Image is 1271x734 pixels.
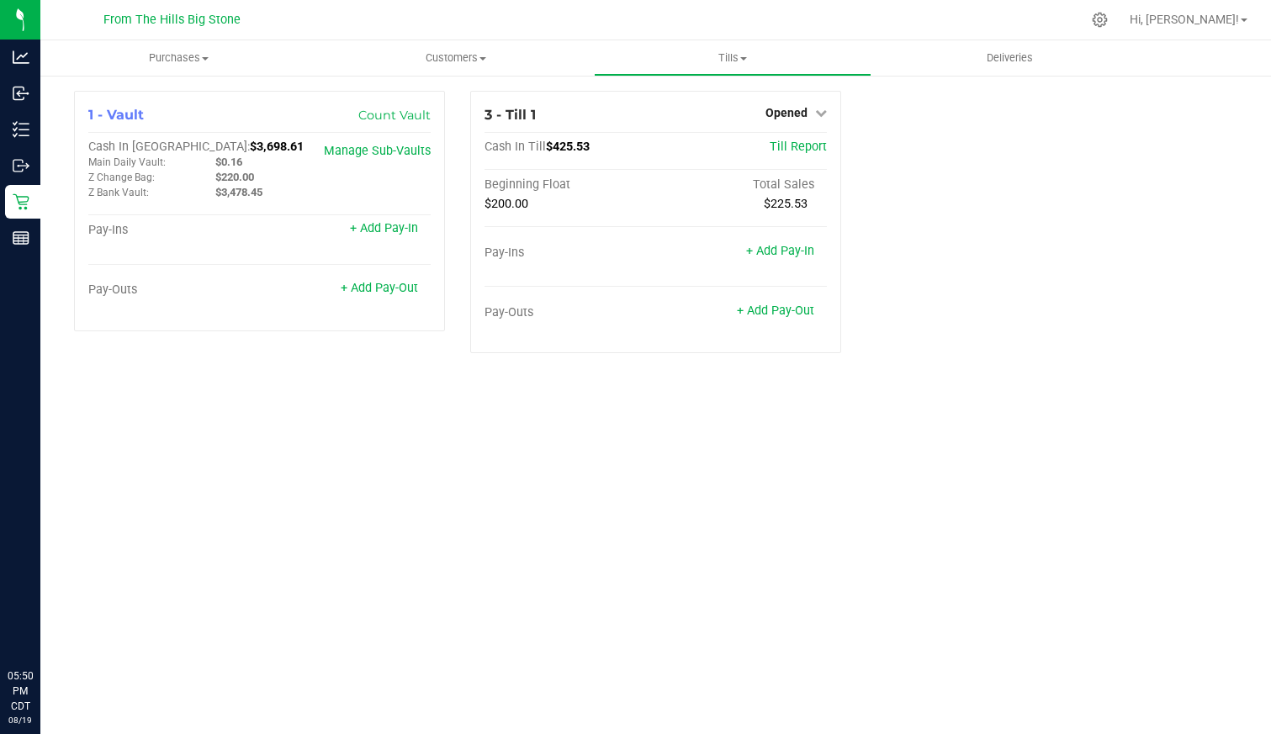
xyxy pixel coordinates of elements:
span: $3,698.61 [250,140,304,154]
div: Total Sales [656,177,828,193]
span: Hi, [PERSON_NAME]! [1130,13,1239,26]
a: Manage Sub-Vaults [324,144,431,158]
span: Main Daily Vault: [88,156,166,168]
span: Customers [318,50,593,66]
span: $225.53 [764,197,808,211]
div: Beginning Float [485,177,656,193]
a: + Add Pay-In [350,221,418,235]
span: Cash In [GEOGRAPHIC_DATA]: [88,140,250,154]
span: $0.16 [215,156,242,168]
span: Z Change Bag: [88,172,155,183]
span: $425.53 [546,140,590,154]
inline-svg: Reports [13,230,29,246]
a: Purchases [40,40,317,76]
span: 1 - Vault [88,107,144,123]
span: 3 - Till 1 [485,107,536,123]
span: Deliveries [964,50,1056,66]
inline-svg: Analytics [13,49,29,66]
inline-svg: Retail [13,193,29,210]
span: Purchases [40,50,317,66]
span: Tills [595,50,870,66]
inline-svg: Outbound [13,157,29,174]
span: Opened [765,106,808,119]
div: Pay-Ins [485,246,656,261]
a: Customers [317,40,594,76]
a: + Add Pay-Out [737,304,814,318]
inline-svg: Inbound [13,85,29,102]
div: Pay-Outs [88,283,260,298]
span: $3,478.45 [215,186,262,198]
div: Pay-Ins [88,223,260,238]
a: Count Vault [358,108,431,123]
a: Till Report [770,140,827,154]
a: + Add Pay-Out [341,281,418,295]
div: Pay-Outs [485,305,656,320]
div: Manage settings [1089,12,1110,28]
span: Cash In Till [485,140,546,154]
a: + Add Pay-In [746,244,814,258]
span: Z Bank Vault: [88,187,149,198]
p: 05:50 PM CDT [8,668,33,714]
a: Deliveries [871,40,1148,76]
span: $200.00 [485,197,528,211]
p: 08/19 [8,714,33,726]
inline-svg: Inventory [13,121,29,138]
span: From The Hills Big Stone [103,13,241,27]
a: Tills [594,40,871,76]
span: $220.00 [215,171,254,183]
